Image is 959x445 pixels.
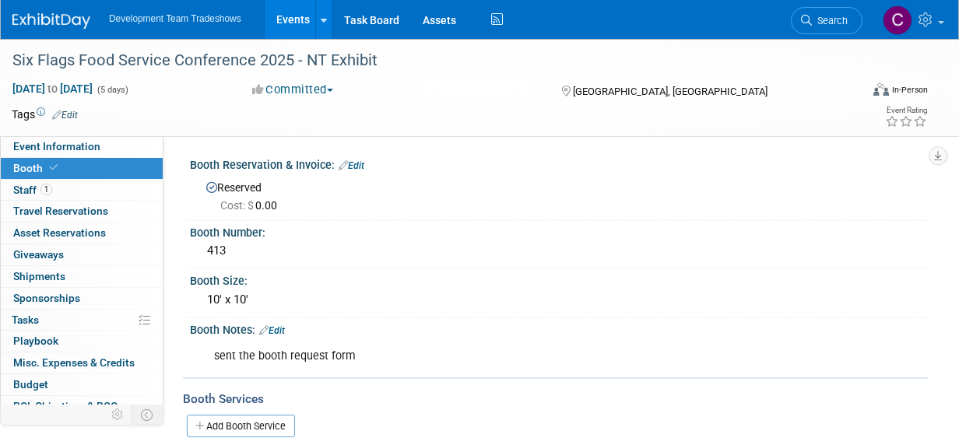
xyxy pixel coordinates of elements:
[1,158,163,179] a: Booth
[190,318,928,338] div: Booth Notes:
[13,292,80,304] span: Sponsorships
[13,226,106,239] span: Asset Reservations
[45,82,60,95] span: to
[50,163,58,172] i: Booth reservation complete
[202,288,916,312] div: 10' x 10'
[883,5,912,35] img: Courtney Perkins
[573,86,768,97] span: [GEOGRAPHIC_DATA], [GEOGRAPHIC_DATA]
[13,270,65,282] span: Shipments
[13,162,61,174] span: Booth
[52,110,78,121] a: Edit
[13,205,108,217] span: Travel Reservations
[1,352,163,373] a: Misc. Expenses & Credits
[187,415,295,437] a: Add Booth Service
[885,107,927,114] div: Event Rating
[259,325,285,336] a: Edit
[190,269,928,289] div: Booth Size:
[12,314,39,326] span: Tasks
[873,83,889,96] img: Format-Inperson.png
[1,310,163,331] a: Tasks
[13,184,52,196] span: Staff
[183,391,928,408] div: Booth Services
[12,13,90,29] img: ExhibitDay
[109,13,241,24] span: Development Team Tradeshows
[1,180,163,201] a: Staff1
[13,248,64,261] span: Giveaways
[40,184,52,195] span: 1
[12,82,93,96] span: [DATE] [DATE]
[791,7,862,34] a: Search
[891,84,928,96] div: In-Person
[203,341,782,372] div: sent the booth request form
[7,47,849,75] div: Six Flags Food Service Conference 2025 - NT Exhibit
[13,356,135,369] span: Misc. Expenses & Credits
[1,288,163,309] a: Sponsorships
[104,405,132,425] td: Personalize Event Tab Strip
[96,85,128,95] span: (5 days)
[812,15,848,26] span: Search
[1,374,163,395] a: Budget
[1,331,163,352] a: Playbook
[190,221,928,240] div: Booth Number:
[13,335,58,347] span: Playbook
[1,266,163,287] a: Shipments
[247,82,339,98] button: Committed
[13,140,100,152] span: Event Information
[1,201,163,222] a: Travel Reservations
[202,176,916,213] div: Reserved
[220,199,283,212] span: 0.00
[220,199,255,212] span: Cost: $
[132,405,163,425] td: Toggle Event Tabs
[1,136,163,157] a: Event Information
[795,81,928,104] div: Event Format
[339,160,364,171] a: Edit
[1,223,163,244] a: Asset Reservations
[190,153,928,173] div: Booth Reservation & Invoice:
[202,239,916,263] div: 413
[13,400,118,412] span: ROI, Objectives & ROO
[1,244,163,265] a: Giveaways
[1,396,163,417] a: ROI, Objectives & ROO
[12,107,78,122] td: Tags
[13,378,48,391] span: Budget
